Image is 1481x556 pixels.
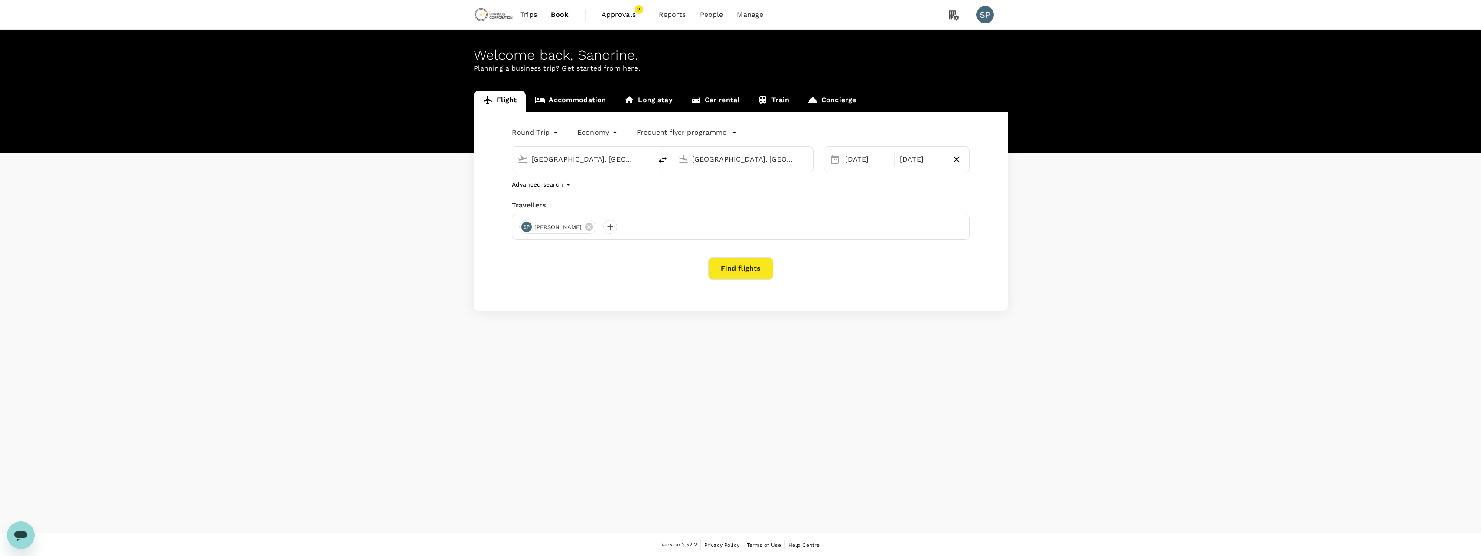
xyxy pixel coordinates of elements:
[646,158,648,160] button: Open
[708,257,773,280] button: Find flights
[474,63,1008,74] p: Planning a business trip? Get started from here.
[788,540,820,550] a: Help Centre
[512,180,563,189] p: Advanced search
[842,151,893,168] div: [DATE]
[7,521,35,549] iframe: Button to launch messaging window
[737,10,763,20] span: Manage
[531,152,634,166] input: Depart from
[637,127,726,138] p: Frequent flyer programme
[521,222,532,232] div: SP
[474,91,526,112] a: Flight
[700,10,723,20] span: People
[807,158,809,160] button: Open
[519,220,597,234] div: SP[PERSON_NAME]
[512,126,560,139] div: Round Trip
[474,5,514,24] img: Chrysos Corporation
[692,152,795,166] input: Going to
[704,540,739,550] a: Privacy Policy
[682,91,749,112] a: Car rental
[661,541,697,550] span: Version 3.52.2
[512,179,573,190] button: Advanced search
[747,542,781,548] span: Terms of Use
[512,200,970,210] div: Travellers
[529,223,587,232] span: [PERSON_NAME]
[788,542,820,548] span: Help Centre
[577,126,619,139] div: Economy
[635,5,643,14] span: 2
[704,542,739,548] span: Privacy Policy
[896,151,947,168] div: [DATE]
[551,10,569,20] span: Book
[659,10,686,20] span: Reports
[474,47,1008,63] div: Welcome back , Sandrine .
[615,91,681,112] a: Long stay
[976,6,994,23] div: SP
[602,10,645,20] span: Approvals
[637,127,737,138] button: Frequent flyer programme
[526,91,615,112] a: Accommodation
[749,91,798,112] a: Train
[520,10,537,20] span: Trips
[747,540,781,550] a: Terms of Use
[798,91,865,112] a: Concierge
[652,149,673,170] button: delete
